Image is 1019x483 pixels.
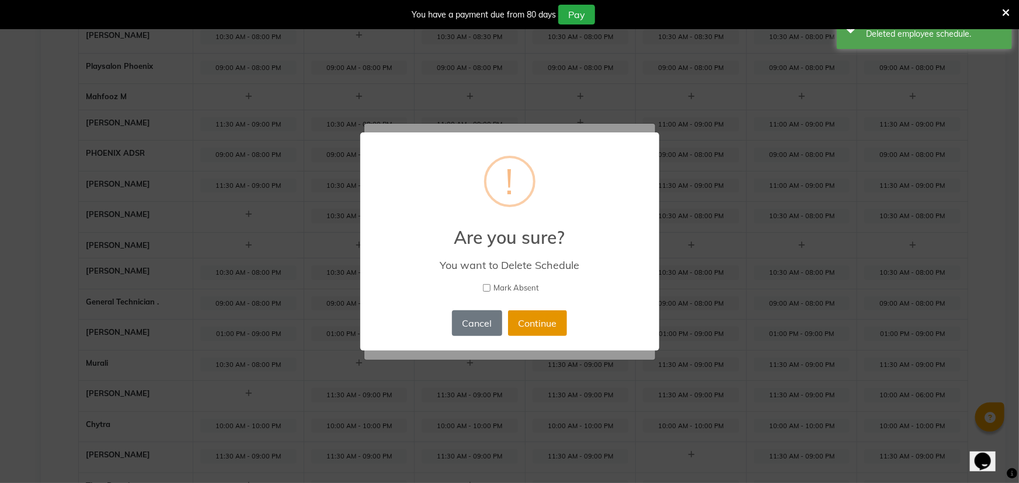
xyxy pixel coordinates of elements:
span: Mark Absent [493,282,539,294]
div: You want to Delete Schedule [377,258,642,272]
button: Continue [508,310,567,336]
div: Deleted employee schedule. [866,28,1003,40]
button: Pay [558,5,595,24]
h2: Are you sure? [360,213,659,248]
iframe: chat widget [970,436,1007,471]
input: Mark Absent [483,284,491,292]
div: You have a payment due from 80 days [412,9,556,21]
div: ! [506,158,514,205]
button: Cancel [452,310,502,336]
